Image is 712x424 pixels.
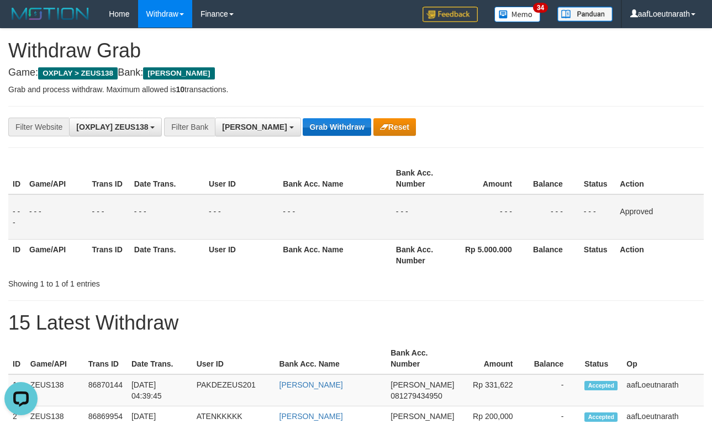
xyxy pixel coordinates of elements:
[303,118,371,136] button: Grab Withdraw
[622,343,704,374] th: Op
[494,7,541,22] img: Button%20Memo.svg
[8,343,26,374] th: ID
[127,343,192,374] th: Date Trans.
[529,239,579,271] th: Balance
[278,239,392,271] th: Bank Acc. Name
[88,239,130,271] th: Trans ID
[84,343,127,374] th: Trans ID
[192,374,275,406] td: PAKDEZEUS201
[458,343,529,374] th: Amount
[204,163,278,194] th: User ID
[8,84,704,95] p: Grab and process withdraw. Maximum allowed is transactions.
[8,40,704,62] h1: Withdraw Grab
[8,239,25,271] th: ID
[392,163,454,194] th: Bank Acc. Number
[533,3,548,13] span: 34
[391,391,442,400] span: Copy 081279434950 to clipboard
[615,163,704,194] th: Action
[458,374,529,406] td: Rp 331,622
[279,412,343,421] a: [PERSON_NAME]
[557,7,613,22] img: panduan.png
[530,343,581,374] th: Balance
[69,118,162,136] button: [OXPLAY] ZEUS138
[176,85,184,94] strong: 10
[392,194,454,240] td: - - -
[204,239,278,271] th: User ID
[192,343,275,374] th: User ID
[454,163,529,194] th: Amount
[373,118,416,136] button: Reset
[8,118,69,136] div: Filter Website
[25,163,88,194] th: Game/API
[579,239,615,271] th: Status
[204,194,278,240] td: - - -
[275,343,387,374] th: Bank Acc. Name
[386,343,458,374] th: Bank Acc. Number
[278,163,392,194] th: Bank Acc. Name
[278,194,392,240] td: - - -
[127,374,192,406] td: [DATE] 04:39:45
[423,7,478,22] img: Feedback.jpg
[25,194,88,240] td: - - -
[615,239,704,271] th: Action
[454,239,529,271] th: Rp 5.000.000
[622,374,704,406] td: aafLoeutnarath
[579,194,615,240] td: - - -
[279,380,343,389] a: [PERSON_NAME]
[4,4,38,38] button: Open LiveChat chat widget
[143,67,214,79] span: [PERSON_NAME]
[222,123,287,131] span: [PERSON_NAME]
[579,163,615,194] th: Status
[529,163,579,194] th: Balance
[391,412,454,421] span: [PERSON_NAME]
[529,194,579,240] td: - - -
[584,412,618,422] span: Accepted
[25,239,88,271] th: Game/API
[8,6,92,22] img: MOTION_logo.png
[8,163,25,194] th: ID
[130,163,204,194] th: Date Trans.
[26,374,84,406] td: ZEUS138
[8,374,26,406] td: 1
[76,123,148,131] span: [OXPLAY] ZEUS138
[584,381,618,390] span: Accepted
[530,374,581,406] td: -
[130,239,204,271] th: Date Trans.
[391,380,454,389] span: [PERSON_NAME]
[454,194,529,240] td: - - -
[88,163,130,194] th: Trans ID
[580,343,622,374] th: Status
[84,374,127,406] td: 86870144
[8,274,288,289] div: Showing 1 to 1 of 1 entries
[8,67,704,78] h4: Game: Bank:
[26,343,84,374] th: Game/API
[615,194,704,240] td: Approved
[8,312,704,334] h1: 15 Latest Withdraw
[130,194,204,240] td: - - -
[164,118,215,136] div: Filter Bank
[392,239,454,271] th: Bank Acc. Number
[8,194,25,240] td: - - -
[38,67,118,79] span: OXPLAY > ZEUS138
[88,194,130,240] td: - - -
[215,118,300,136] button: [PERSON_NAME]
